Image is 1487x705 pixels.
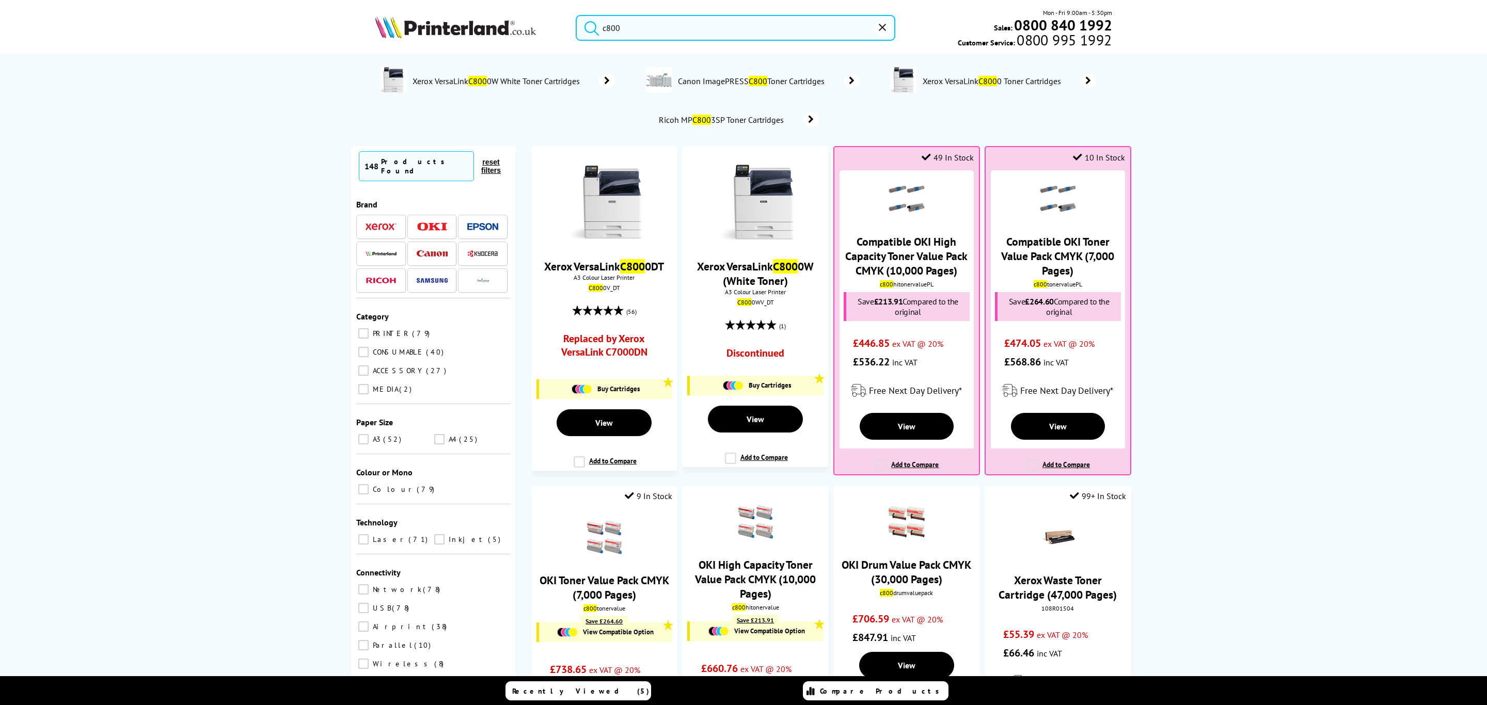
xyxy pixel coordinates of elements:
input: Wireless 8 [358,659,369,669]
button: reset filters [474,157,508,175]
div: hitonervaluePL [842,280,971,288]
input: Parallel 10 [358,640,369,650]
span: View [747,414,764,424]
img: Cartridges [708,627,729,636]
img: 108R01504THUMB.jpg [1040,519,1076,555]
span: (1) [779,316,786,336]
span: Canon ImagePRESS Toner Cartridges [677,76,828,86]
input: Airprint 38 [358,621,369,632]
span: Recently Viewed (5) [512,686,650,696]
span: Sales: [994,23,1013,33]
div: 0WV_DT [690,298,820,306]
span: 25 [459,435,480,444]
span: Free Next Day Delivery* [1020,384,1113,396]
mark: c800 [1034,280,1047,288]
span: £568.86 [1004,355,1041,368]
span: ex VAT @ 20% [892,614,943,624]
img: Canon [417,250,448,257]
span: £847.91 [852,631,888,644]
div: 99+ In Stock [1070,491,1126,501]
div: 9 In Stock [625,491,672,501]
span: Customer Service: [958,35,1112,47]
img: ImagePRESSC600-conspage.jpg [646,67,672,93]
img: Printerland Logo [375,15,536,38]
img: Cartridges [557,628,578,637]
span: 27 [426,366,449,375]
span: 79 [412,329,432,338]
span: Parallel [370,640,413,650]
p: Discontinued [726,346,784,360]
mark: C800 [589,284,603,292]
a: Buy Cartridges [544,384,667,394]
span: Inkjet [446,535,487,544]
a: OKI Drum Value Pack CMYK (30,000 Pages) [842,557,971,586]
span: 71 [408,535,430,544]
span: USB [370,603,391,613]
span: Mon - Fri 9:00am - 5:30pm [1043,8,1112,18]
a: Xerox VersaLinkC8000W White Toner Cartridges [412,67,615,95]
input: Laser 71 [358,534,369,544]
span: ACCESSORY [370,366,425,375]
a: 0800 840 1992 [1013,20,1112,30]
label: Add to Compare [876,460,939,479]
a: Printerland Logo [375,15,563,40]
span: A3 Colour Laser Printer [536,274,672,281]
div: modal_delivery [990,667,1126,696]
img: Ricoh [366,278,397,283]
div: modal_delivery [991,376,1125,405]
span: ex VAT @ 20% [1043,339,1095,349]
div: hitonervalue [690,603,820,611]
img: Printerland [366,251,397,256]
div: tonervalue [539,604,670,612]
span: inc VAT [892,357,917,367]
label: Add to Compare [574,456,637,476]
span: A4 [446,435,458,444]
img: C8000V_DT-conspage.jpg [381,67,406,93]
a: Compatible OKI Toner Value Pack CMYK (7,000 Pages) [1001,234,1114,278]
img: Xerox-C8000W-Front-Small.jpg [717,164,794,242]
img: OKI [417,222,448,231]
mark: C800 [978,76,997,86]
span: Colour [370,485,416,494]
span: £66.46 [1003,646,1034,660]
span: 2 [399,384,414,394]
div: 10 In Stock [1073,152,1125,163]
img: Kyocera [467,250,498,258]
mark: C800 [749,76,767,86]
div: Save £213.91 [732,615,779,626]
img: OKI-c800tonervalue-Small.gif [737,504,773,540]
mark: c800 [583,604,597,612]
a: OKI Toner Value Pack CMYK (7,000 Pages) [540,573,669,602]
mark: C800 [620,259,645,274]
input: A4 25 [434,434,445,444]
img: C8000V_DT-conspage.jpg [891,67,916,93]
a: Compare Products [803,681,948,700]
span: Laser [370,535,407,544]
span: £264.60 [1025,296,1054,307]
span: £446.85 [853,337,890,350]
div: modal_delivery [840,376,973,405]
img: oki-c310-compat-bundle-small.png [1040,181,1076,217]
a: Xerox VersaLinkC8000 Toner Cartridges [922,67,1096,95]
mark: c800 [880,589,893,597]
input: A3 52 [358,434,369,444]
span: (56) [626,302,637,322]
a: Canon ImagePRESSC800Toner Cartridges [677,67,860,95]
span: PRINTER [370,329,411,338]
div: Products Found [381,157,468,175]
a: View Compatible Option [695,627,818,636]
span: 0800 995 1992 [1015,35,1112,45]
mark: C800 [773,259,798,274]
img: OKI-c800tonervalue-Small.gif [586,519,622,555]
div: Save Compared to the original [995,292,1120,321]
input: PRINTER 79 [358,328,369,339]
span: Network [370,585,422,594]
span: Brand [356,199,377,210]
mark: C800 [737,298,752,306]
span: ex VAT @ 20% [589,665,640,675]
span: A3 Colour Laser Printer [687,288,823,296]
div: drumvaluepack [841,589,972,597]
b: 0800 840 1992 [1014,15,1112,35]
span: Category [356,311,389,322]
input: USB 78 [358,603,369,613]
